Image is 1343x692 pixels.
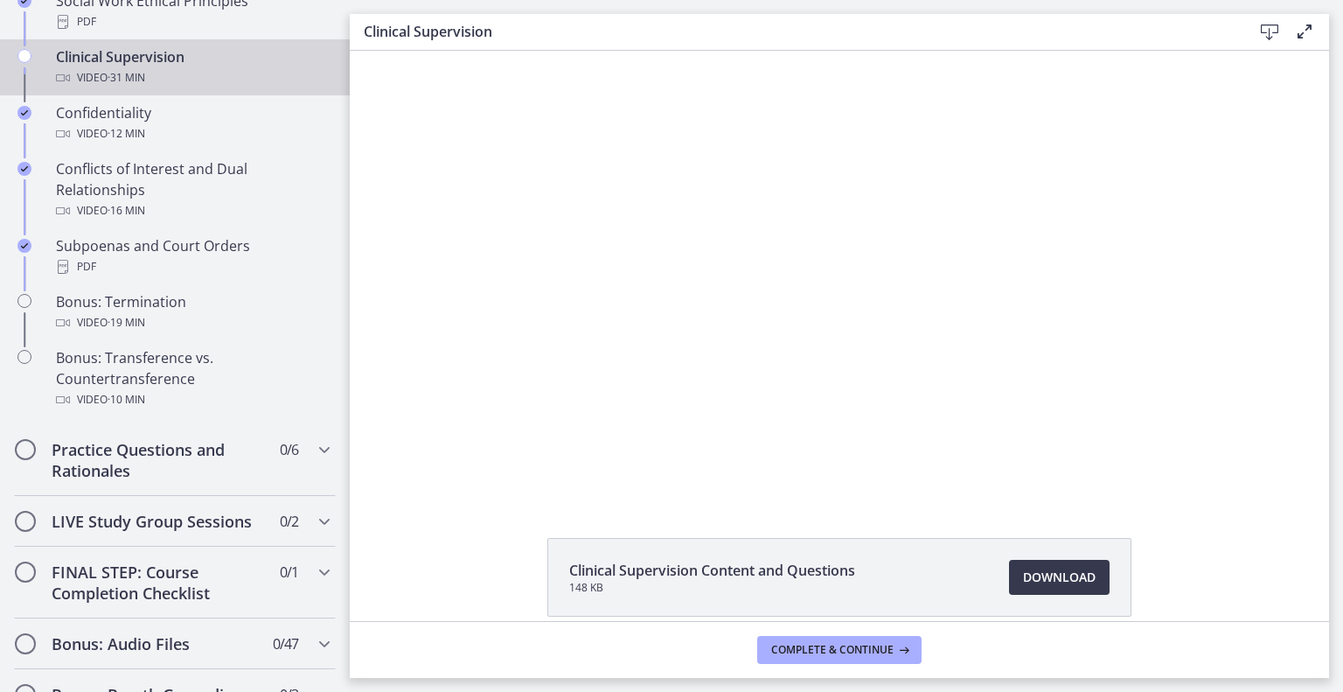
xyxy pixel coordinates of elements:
[108,312,145,333] span: · 19 min
[17,239,31,253] i: Completed
[52,633,265,654] h2: Bonus: Audio Files
[56,158,329,221] div: Conflicts of Interest and Dual Relationships
[56,46,329,88] div: Clinical Supervision
[56,389,329,410] div: Video
[56,11,329,32] div: PDF
[56,256,329,277] div: PDF
[280,511,298,532] span: 0 / 2
[17,106,31,120] i: Completed
[280,439,298,460] span: 0 / 6
[56,200,329,221] div: Video
[1023,567,1096,588] span: Download
[108,389,145,410] span: · 10 min
[52,511,265,532] h2: LIVE Study Group Sessions
[569,560,855,581] span: Clinical Supervision Content and Questions
[17,162,31,176] i: Completed
[771,643,894,657] span: Complete & continue
[364,21,1224,42] h3: Clinical Supervision
[350,51,1329,498] iframe: To enrich screen reader interactions, please activate Accessibility in Grammarly extension settings
[56,312,329,333] div: Video
[52,439,265,481] h2: Practice Questions and Rationales
[56,235,329,277] div: Subpoenas and Court Orders
[108,123,145,144] span: · 12 min
[56,291,329,333] div: Bonus: Termination
[757,636,922,664] button: Complete & continue
[108,200,145,221] span: · 16 min
[273,633,298,654] span: 0 / 47
[56,102,329,144] div: Confidentiality
[569,581,855,595] span: 148 KB
[280,562,298,583] span: 0 / 1
[56,67,329,88] div: Video
[1009,560,1110,595] a: Download
[56,123,329,144] div: Video
[56,347,329,410] div: Bonus: Transference vs. Countertransference
[52,562,265,604] h2: FINAL STEP: Course Completion Checklist
[108,67,145,88] span: · 31 min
